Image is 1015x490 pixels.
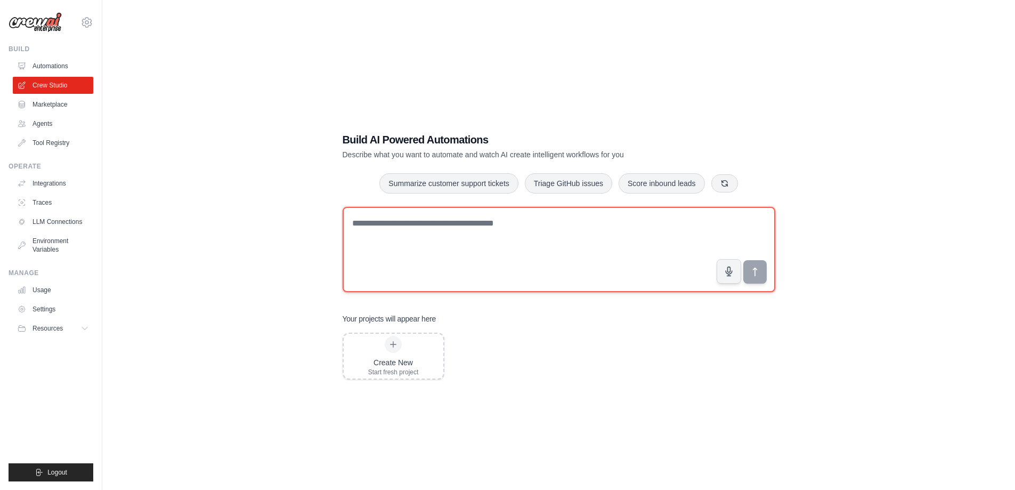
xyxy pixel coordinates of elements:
div: Operate [9,162,93,171]
button: Triage GitHub issues [525,173,612,194]
button: Logout [9,463,93,481]
button: Summarize customer support tickets [379,173,518,194]
img: Logo [9,12,62,33]
a: Environment Variables [13,232,93,258]
div: Manage [9,269,93,277]
span: Resources [33,324,63,333]
div: Build [9,45,93,53]
a: Traces [13,194,93,211]
button: Get new suggestions [711,174,738,192]
a: Automations [13,58,93,75]
button: Click to speak your automation idea [717,259,741,284]
iframe: Chat Widget [962,439,1015,490]
h3: Your projects will appear here [343,314,436,324]
div: Create New [368,357,419,368]
a: Crew Studio [13,77,93,94]
p: Describe what you want to automate and watch AI create intelligent workflows for you [343,149,701,160]
h1: Build AI Powered Automations [343,132,701,147]
a: Tool Registry [13,134,93,151]
a: Marketplace [13,96,93,113]
a: Integrations [13,175,93,192]
a: Agents [13,115,93,132]
span: Logout [47,468,67,477]
button: Score inbound leads [619,173,705,194]
button: Resources [13,320,93,337]
div: Start fresh project [368,368,419,376]
a: Usage [13,282,93,299]
a: LLM Connections [13,213,93,230]
a: Settings [13,301,93,318]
